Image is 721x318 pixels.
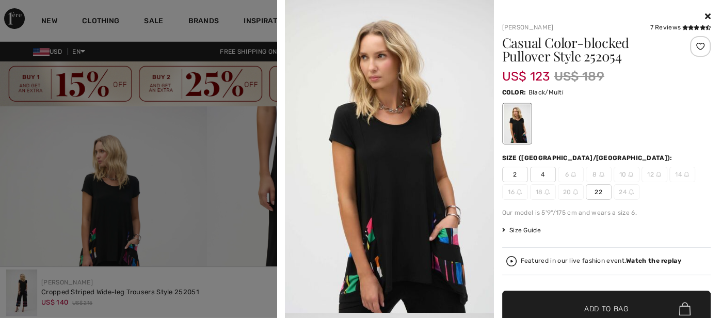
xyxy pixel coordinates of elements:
img: Watch the replay [506,256,517,266]
div: 7 Reviews [650,23,711,32]
span: Color: [502,89,526,96]
span: 14 [669,167,695,182]
span: 10 [614,167,639,182]
a: [PERSON_NAME] [502,24,554,31]
div: Black/Multi [503,104,530,143]
img: ring-m.svg [656,172,661,177]
img: ring-m.svg [599,172,604,177]
img: ring-m.svg [573,189,578,195]
img: Bag.svg [679,302,691,315]
img: ring-m.svg [517,189,522,195]
span: Help [22,7,43,17]
span: US$ 189 [554,67,604,86]
span: 22 [586,184,612,200]
span: Add to Bag [584,304,629,314]
img: ring-m.svg [544,189,550,195]
span: 16 [502,184,528,200]
img: ring-m.svg [628,172,633,177]
span: 6 [558,167,584,182]
span: Black/Multi [528,89,564,96]
div: Our model is 5'9"/175 cm and wears a size 6. [502,208,711,217]
span: 20 [558,184,584,200]
span: US$ 123 [502,59,550,84]
h1: Casual Color-blocked Pullover Style 252054 [502,36,676,63]
div: Size ([GEOGRAPHIC_DATA]/[GEOGRAPHIC_DATA]): [502,153,675,163]
span: 18 [530,184,556,200]
div: Featured in our live fashion event. [521,258,681,264]
span: 12 [642,167,667,182]
span: 4 [530,167,556,182]
span: Size Guide [502,226,541,235]
span: 2 [502,167,528,182]
img: ring-m.svg [629,189,634,195]
img: ring-m.svg [684,172,689,177]
span: 24 [614,184,639,200]
span: 8 [586,167,612,182]
strong: Watch the replay [626,257,681,264]
img: ring-m.svg [571,172,576,177]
